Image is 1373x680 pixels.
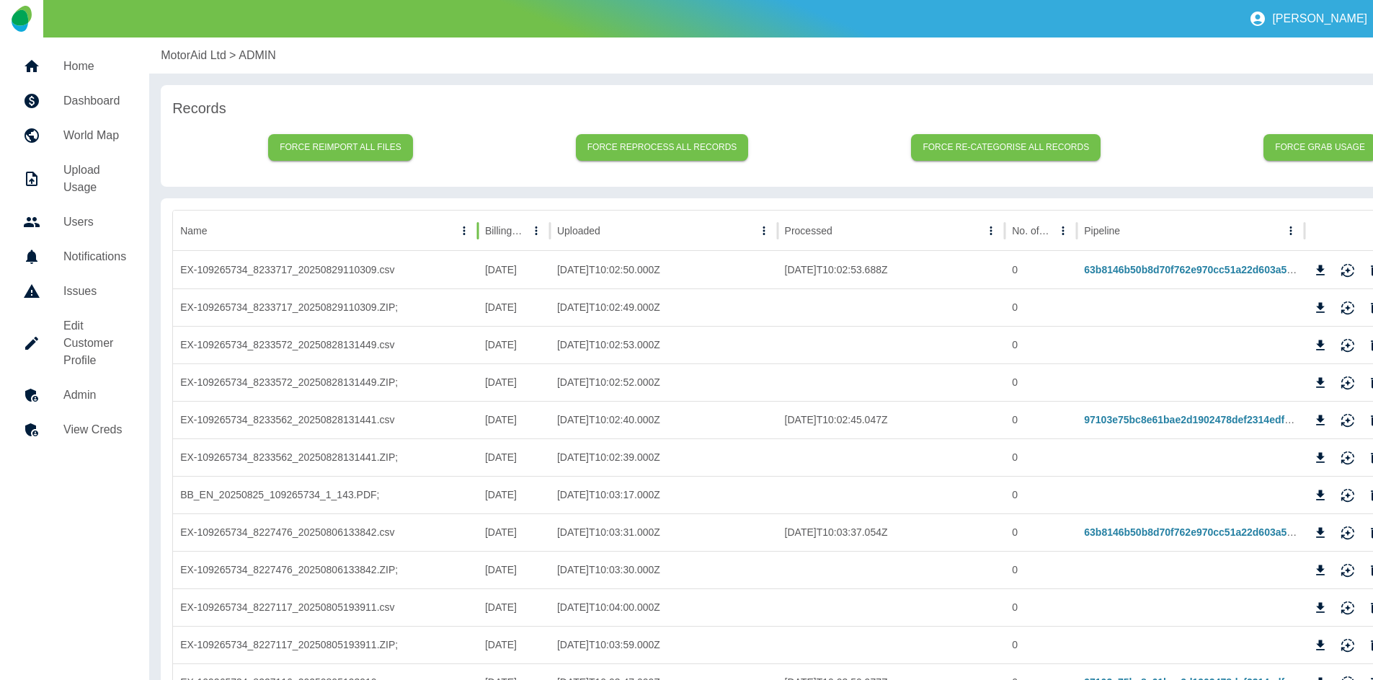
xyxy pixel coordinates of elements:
button: Force re-categorise all records [911,134,1101,161]
div: 2025-08-07T10:03:31.000Z [550,513,778,551]
div: EX-109265734_8227117_20250805193911.ZIP; [173,626,478,663]
div: EX-109265734_8227117_20250805193911.csv [173,588,478,626]
div: 2025-08-29T10:02:45.047Z [778,401,1005,438]
div: 0 [1005,363,1077,401]
a: 63b8146b50b8d70f762e970cc51a22d603a5f027 [1084,526,1307,538]
button: [PERSON_NAME] [1243,4,1373,33]
div: 26/07/2025 [478,551,550,588]
a: Notifications [12,239,138,274]
button: Download [1310,560,1331,581]
div: 0 [1005,251,1077,288]
div: 26/08/2025 [478,438,550,476]
div: 0 [1005,476,1077,513]
h5: View Creds [63,421,126,438]
div: 2025-08-07T10:03:37.054Z [778,513,1005,551]
div: 0 [1005,588,1077,626]
a: 63b8146b50b8d70f762e970cc51a22d603a5f027 [1084,264,1307,275]
div: 2025-08-06T10:04:00.000Z [550,588,778,626]
button: Download [1310,372,1331,394]
h5: Admin [63,387,126,404]
h5: Users [63,213,126,231]
button: Name column menu [454,221,474,241]
div: Billing Date [485,225,525,237]
button: Pipeline column menu [1281,221,1301,241]
div: 26/07/2025 [478,588,550,626]
button: Force reprocess all records [576,134,749,161]
button: Download [1310,260,1331,281]
div: EX-109265734_8227476_20250806133842.ZIP; [173,551,478,588]
div: Pipeline [1084,225,1120,237]
a: Users [12,205,138,239]
div: 2025-08-29T10:02:40.000Z [550,401,778,438]
div: EX-109265734_8233717_20250829110309.csv [173,251,478,288]
a: Edit Customer Profile [12,309,138,378]
div: 0 [1005,626,1077,663]
a: ADMIN [239,47,276,64]
div: 2025-08-06T10:03:59.000Z [550,626,778,663]
div: Processed [785,225,832,237]
a: 97103e75bc8e61bae2d1902478def2314edfd6cb [1084,414,1308,425]
div: 2025-09-01T10:02:53.688Z [778,251,1005,288]
button: Reimport [1337,560,1359,581]
a: Dashboard [12,84,138,118]
div: 26/08/2025 [478,288,550,326]
button: Reimport [1337,297,1359,319]
div: Uploaded [557,225,600,237]
div: EX-109265734_8233562_20250828131441.csv [173,401,478,438]
h5: Dashboard [63,92,126,110]
h5: Home [63,58,126,75]
div: 0 [1005,438,1077,476]
p: [PERSON_NAME] [1272,12,1367,25]
button: Uploaded column menu [754,221,774,241]
div: EX-109265734_8233572_20250828131449.csv [173,326,478,363]
h5: Edit Customer Profile [63,317,126,369]
button: Reimport [1337,260,1359,281]
div: 2025-09-01T10:02:50.000Z [550,251,778,288]
div: 26/08/2025 [478,401,550,438]
div: EX-109265734_8233717_20250829110309.ZIP; [173,288,478,326]
a: Upload Usage [12,153,138,205]
button: No. of rows column menu [1053,221,1073,241]
div: BB_EN_20250825_109265734_1_143.PDF; [173,476,478,513]
div: 0 [1005,551,1077,588]
div: 26/08/2025 [478,251,550,288]
div: Name [180,225,207,237]
button: Reimport [1337,635,1359,656]
a: MotorAid Ltd [161,47,226,64]
div: 26/07/2025 [478,626,550,663]
div: EX-109265734_8227476_20250806133842.csv [173,513,478,551]
button: Download [1310,410,1331,431]
button: Download [1310,597,1331,619]
h5: Upload Usage [63,162,126,196]
div: 26/08/2025 [478,326,550,363]
button: Download [1310,522,1331,544]
button: Reimport [1337,410,1359,431]
div: 2025-08-29T10:02:52.000Z [550,363,778,401]
img: Logo [12,6,31,32]
h5: Issues [63,283,126,300]
button: Force reimport all files [268,134,413,161]
h5: World Map [63,127,126,144]
button: Reimport [1337,447,1359,469]
button: Reimport [1337,335,1359,356]
button: Download [1310,297,1331,319]
div: EX-109265734_8233572_20250828131449.ZIP; [173,363,478,401]
div: 26/08/2025 [478,363,550,401]
a: World Map [12,118,138,153]
div: 2025-08-28T10:03:17.000Z [550,476,778,513]
button: Billing Date column menu [526,221,546,241]
div: 2025-08-29T10:02:39.000Z [550,438,778,476]
div: EX-109265734_8233562_20250828131441.ZIP; [173,438,478,476]
a: Home [12,49,138,84]
a: View Creds [12,412,138,447]
h5: Notifications [63,248,126,265]
div: 26/07/2025 [478,513,550,551]
button: Download [1310,447,1331,469]
button: Reimport [1337,522,1359,544]
p: > [229,47,236,64]
a: Issues [12,274,138,309]
button: Processed column menu [981,221,1001,241]
div: 26/08/2025 [478,476,550,513]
